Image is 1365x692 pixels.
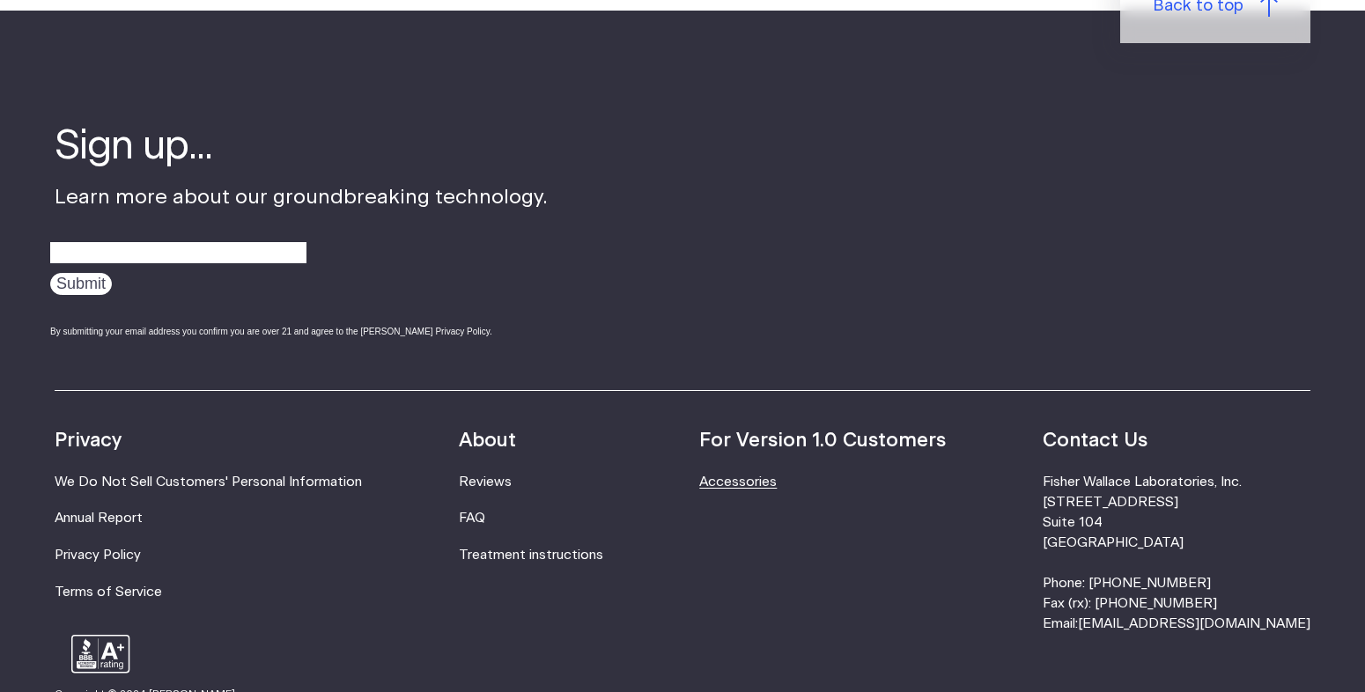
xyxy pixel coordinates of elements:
strong: About [459,431,516,450]
a: Privacy Policy [55,548,141,562]
li: Fisher Wallace Laboratories, Inc. [STREET_ADDRESS] Suite 104 [GEOGRAPHIC_DATA] Phone: [PHONE_NUMB... [1043,472,1310,635]
a: We Do Not Sell Customers' Personal Information [55,475,362,489]
a: Terms of Service [55,585,162,599]
strong: Contact Us [1043,431,1147,450]
a: Annual Report [55,512,143,525]
div: Learn more about our groundbreaking technology. [55,120,548,355]
a: Accessories [699,475,777,489]
input: Submit [50,273,112,295]
a: FAQ [459,512,485,525]
a: Treatment instructions [459,548,603,562]
a: Reviews [459,475,512,489]
h4: Sign up... [55,120,548,174]
strong: Privacy [55,431,122,450]
div: By submitting your email address you confirm you are over 21 and agree to the [PERSON_NAME] Priva... [50,325,548,338]
strong: For Version 1.0 Customers [699,431,946,450]
a: [EMAIL_ADDRESS][DOMAIN_NAME] [1078,617,1310,630]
